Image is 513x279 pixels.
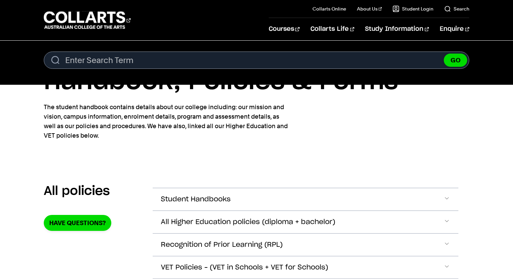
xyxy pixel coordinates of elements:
button: Recognition of Prior Learning (RPL) [153,234,459,256]
a: Search [444,5,469,12]
a: Courses [269,18,300,40]
div: Go to homepage [44,11,131,30]
a: Collarts Life [310,18,354,40]
a: Study Information [365,18,429,40]
span: Recognition of Prior Learning (RPL) [161,241,283,249]
span: All Higher Education policies (diploma + bachelor) [161,218,335,226]
button: All Higher Education policies (diploma + bachelor) [153,211,459,233]
h2: All policies [44,184,110,199]
a: Collarts Online [312,5,346,12]
span: Student Handbooks [161,196,231,203]
input: Enter Search Term [44,52,470,69]
a: About Us [357,5,382,12]
a: Enquire [440,18,469,40]
button: Student Handbooks [153,188,459,211]
a: Student Login [393,5,433,12]
form: Search [44,52,470,69]
button: VET Policies – (VET in Schools + VET for Schools) [153,256,459,279]
a: Have Questions? [44,215,111,231]
span: VET Policies – (VET in Schools + VET for Schools) [161,264,328,272]
p: The student handbook contains details about our college including: our mission and vision, campus... [44,102,291,140]
button: GO [444,54,467,67]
